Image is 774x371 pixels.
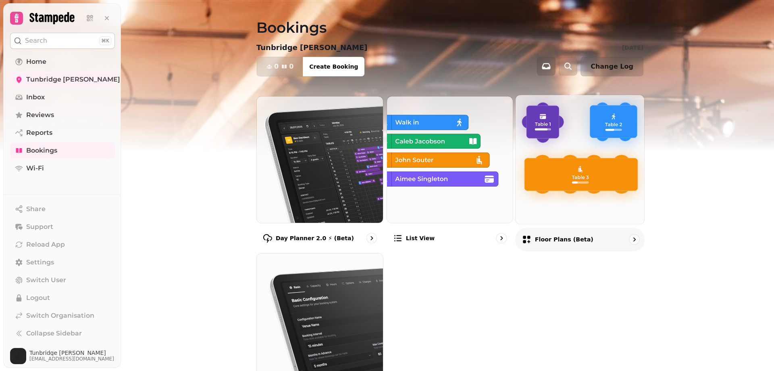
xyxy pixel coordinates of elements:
p: Tunbridge [PERSON_NAME] [256,42,367,53]
span: Inbox [26,92,45,102]
a: Home [10,54,115,70]
button: Change Log [580,57,643,76]
span: Wi-Fi [26,163,44,173]
a: Reports [10,125,115,141]
span: Reports [26,128,52,138]
span: Reviews [26,110,54,120]
span: Reload App [26,240,65,249]
svg: go to [630,235,638,243]
span: Settings [26,258,54,267]
button: Logout [10,290,115,306]
img: Floor Plans (beta) [509,88,651,230]
span: 0 [289,63,293,70]
p: Floor Plans (beta) [535,235,593,243]
a: Floor Plans (beta)Floor Plans (beta) [515,94,645,251]
button: Support [10,219,115,235]
a: List viewList view [387,96,514,250]
a: Bookings [10,143,115,159]
span: Switch User [26,275,66,285]
div: ⌘K [99,36,111,45]
span: Collapse Sidebar [26,329,82,338]
a: Wi-Fi [10,160,115,176]
button: Share [10,201,115,217]
span: Create Booking [309,64,358,69]
button: Switch User [10,272,115,288]
a: Tunbridge [PERSON_NAME] [10,71,115,88]
button: Reload App [10,237,115,253]
svg: go to [497,234,506,242]
p: Day Planner 2.0 ⚡ (Beta) [276,234,354,242]
img: Day Planner 2.0 ⚡ (Beta) [257,96,383,223]
span: Change Log [591,63,633,70]
img: List view [387,96,513,223]
span: Bookings [26,146,57,155]
button: Collapse Sidebar [10,325,115,342]
p: Search [25,36,47,46]
a: Switch Organisation [10,308,115,324]
span: Logout [26,293,50,303]
span: Share [26,204,46,214]
p: [DATE] [622,44,643,52]
span: 0 [274,63,279,70]
svg: go to [368,234,376,242]
button: Create Booking [303,57,364,76]
p: List view [406,234,435,242]
button: Search⌘K [10,33,115,49]
span: Support [26,222,53,232]
a: Day Planner 2.0 ⚡ (Beta)Day Planner 2.0 ⚡ (Beta) [256,96,383,250]
span: Switch Organisation [26,311,94,321]
button: 00 [257,57,303,76]
button: User avatarTunbridge [PERSON_NAME][EMAIL_ADDRESS][DOMAIN_NAME] [10,348,115,364]
a: Inbox [10,89,115,105]
span: [EMAIL_ADDRESS][DOMAIN_NAME] [29,356,114,362]
img: User avatar [10,348,26,364]
a: Settings [10,254,115,270]
a: Reviews [10,107,115,123]
span: Tunbridge [PERSON_NAME] [29,350,114,356]
span: Home [26,57,46,67]
span: Tunbridge [PERSON_NAME] [26,75,120,84]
